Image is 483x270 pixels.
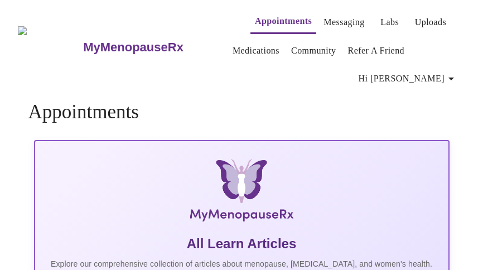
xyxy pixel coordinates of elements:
[359,71,458,86] span: Hi [PERSON_NAME]
[28,101,455,123] h4: Appointments
[18,26,82,68] img: MyMenopauseRx Logo
[250,10,316,34] button: Appointments
[344,40,409,62] button: Refer a Friend
[228,40,284,62] button: Medications
[82,28,228,67] a: MyMenopauseRx
[83,40,183,55] h3: MyMenopauseRx
[106,159,376,226] img: MyMenopauseRx Logo
[380,15,399,30] a: Labs
[354,67,462,90] button: Hi [PERSON_NAME]
[348,43,405,59] a: Refer a Friend
[287,40,341,62] button: Community
[319,11,369,33] button: Messaging
[410,11,451,33] button: Uploads
[255,13,312,29] a: Appointments
[372,11,408,33] button: Labs
[323,15,364,30] a: Messaging
[291,43,336,59] a: Community
[44,235,439,253] h5: All Learn Articles
[233,43,279,59] a: Medications
[415,15,447,30] a: Uploads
